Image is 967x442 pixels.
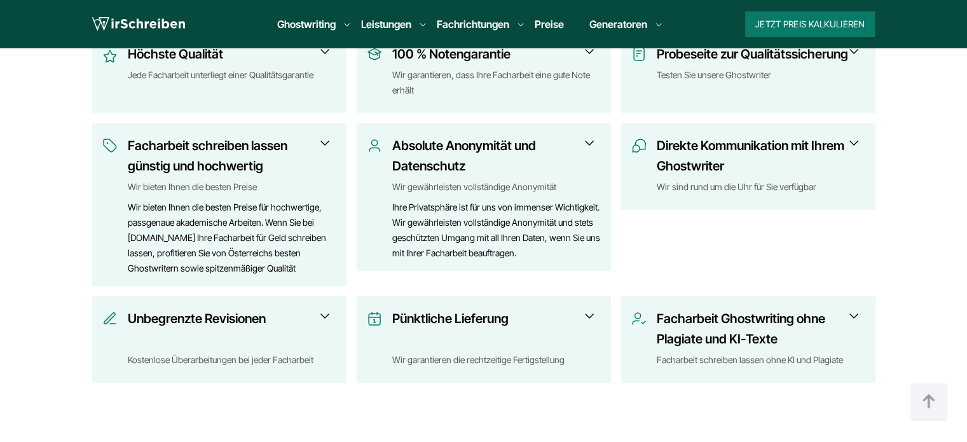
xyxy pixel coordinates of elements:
[392,67,601,98] div: Wir garantieren, dass Ihre Facharbeit eine gute Note erhält
[392,135,593,176] h3: Absolute Anonymität und Datenschutz
[367,138,382,153] img: Absolute Anonymität und Datenschutz
[128,179,336,195] div: Wir bieten Ihnen die besten Preise
[631,311,647,326] img: Facharbeit Ghostwriting ohne Plagiate und KI-Texte
[392,44,593,64] h3: 100 % Notengarantie
[128,352,336,368] div: Kostenlose Überarbeitungen bei jeder Facharbeit
[102,46,118,67] img: Höchste Qualität
[392,200,601,261] div: Ihre Privatsphäre ist für uns von immenser Wichtigkeit. Wir gewährleisten vollständige Anonymität...
[437,17,509,32] a: Fachrichtungen
[657,352,865,368] div: Facharbeit schreiben lassen ohne KI und Plagiate
[392,308,593,349] h3: Pünktliche Lieferung
[745,11,875,37] button: Jetzt Preis kalkulieren
[392,179,601,195] div: Wir gewährleisten vollständige Anonymität
[657,179,865,195] div: Wir sind rund um die Uhr für Sie verfügbar
[657,135,857,176] h3: Direkte Kommunikation mit Ihrem Ghostwriter
[657,67,865,98] div: Testen Sie unsere Ghostwriter
[392,352,601,368] div: Wir garantieren die rechtzeitige Fertigstellung
[102,138,118,153] img: Facharbeit schreiben lassen günstig und hochwertig
[128,67,336,98] div: Jede Facharbeit unterliegt einer Qualitätsgarantie
[92,15,185,34] img: logo wirschreiben
[631,46,647,62] img: Probeseite zur Qualitätssicherung
[367,311,382,326] img: Pünktliche Lieferung
[631,138,647,153] img: Direkte Kommunikation mit Ihrem Ghostwriter
[657,44,857,64] h3: Probeseite zur Qualitätssicherung
[535,18,564,31] a: Preise
[128,308,328,349] h3: Unbegrenzte Revisionen
[361,17,411,32] a: Leistungen
[128,200,336,276] div: Wir bieten Ihnen die besten Preise für hochwertige, passgenaue akademische Arbeiten. Wenn Sie bei...
[102,311,118,326] img: Unbegrenzte Revisionen
[367,46,382,62] img: 100 % Notengarantie
[657,308,857,349] h3: Facharbeit Ghostwriting ohne Plagiate und KI-Texte
[128,135,328,176] h3: Facharbeit schreiben lassen günstig und hochwertig
[128,44,328,64] h3: Höchste Qualität
[589,17,647,32] a: Generatoren
[910,383,948,421] img: button top
[277,17,336,32] a: Ghostwriting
